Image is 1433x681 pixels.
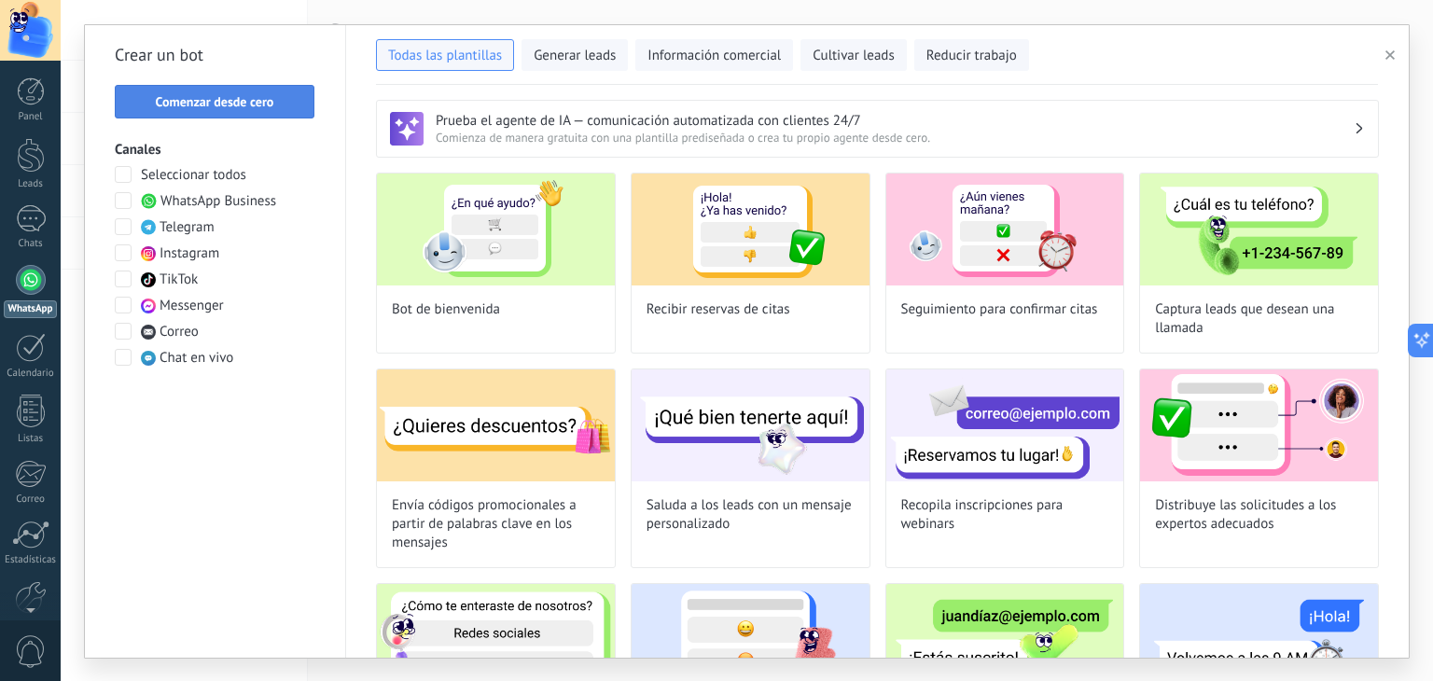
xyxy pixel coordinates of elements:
[813,47,894,65] span: Cultivar leads
[914,39,1029,71] button: Reducir trabajo
[926,47,1017,65] span: Reducir trabajo
[377,174,615,285] img: Bot de bienvenida
[160,271,198,289] span: TikTok
[436,112,1354,130] h3: Prueba el agente de IA — comunicación automatizada con clientes 24/7
[160,349,233,368] span: Chat en vivo
[4,178,58,190] div: Leads
[632,174,870,285] img: Recibir reservas de citas
[4,111,58,123] div: Panel
[160,323,199,341] span: Correo
[1140,174,1378,285] img: Captura leads que desean una llamada
[534,47,616,65] span: Generar leads
[4,493,58,506] div: Correo
[436,130,1354,146] span: Comienza de manera gratuita con una plantilla prediseñada o crea tu propio agente desde cero.
[115,141,315,159] h3: Canales
[160,192,276,211] span: WhatsApp Business
[647,496,855,534] span: Saluda a los leads con un mensaje personalizado
[800,39,906,71] button: Cultivar leads
[1155,300,1363,338] span: Captura leads que desean una llamada
[1155,496,1363,534] span: Distribuye las solicitudes a los expertos adecuados
[376,39,514,71] button: Todas las plantillas
[160,218,215,237] span: Telegram
[388,47,502,65] span: Todas las plantillas
[160,297,224,315] span: Messenger
[4,433,58,445] div: Listas
[886,369,1124,481] img: Recopila inscripciones para webinars
[4,554,58,566] div: Estadísticas
[392,300,500,319] span: Bot de bienvenida
[901,300,1098,319] span: Seguimiento para confirmar citas
[522,39,628,71] button: Generar leads
[115,85,314,118] button: Comenzar desde cero
[4,238,58,250] div: Chats
[115,40,315,70] h2: Crear un bot
[392,496,600,552] span: Envía códigos promocionales a partir de palabras clave en los mensajes
[632,369,870,481] img: Saluda a los leads con un mensaje personalizado
[377,369,615,481] img: Envía códigos promocionales a partir de palabras clave en los mensajes
[647,47,781,65] span: Información comercial
[141,166,246,185] span: Seleccionar todos
[4,368,58,380] div: Calendario
[4,300,57,318] div: WhatsApp
[635,39,793,71] button: Información comercial
[156,95,274,108] span: Comenzar desde cero
[1140,369,1378,481] img: Distribuye las solicitudes a los expertos adecuados
[901,496,1109,534] span: Recopila inscripciones para webinars
[647,300,790,319] span: Recibir reservas de citas
[886,174,1124,285] img: Seguimiento para confirmar citas
[160,244,219,263] span: Instagram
